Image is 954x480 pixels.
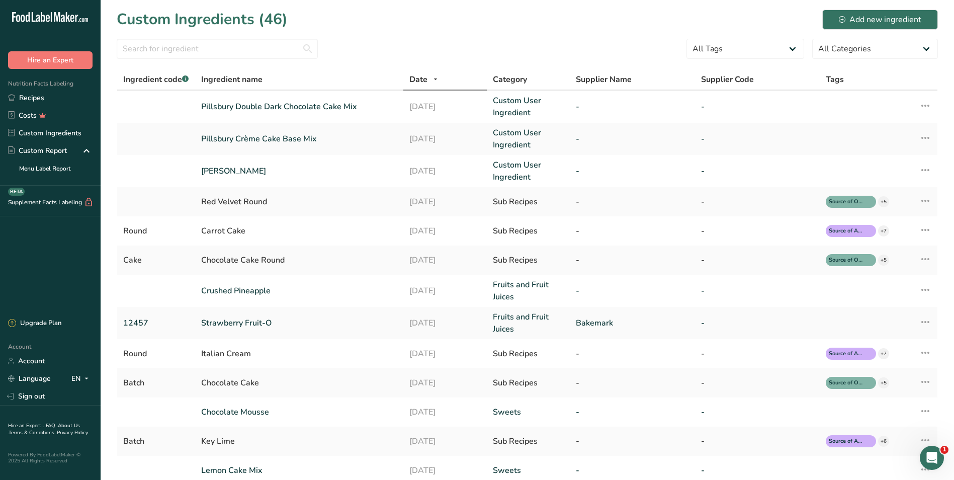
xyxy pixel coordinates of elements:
[201,464,397,476] a: Lemon Cake Mix
[493,348,564,360] div: Sub Recipes
[409,165,481,177] a: [DATE]
[201,254,397,266] div: Chocolate Cake Round
[829,379,864,387] span: Source of Omega 3
[701,464,814,476] a: -
[123,74,189,85] span: Ingredient code
[201,73,263,86] span: Ingredient name
[409,464,481,476] a: [DATE]
[46,422,58,429] a: FAQ .
[493,406,564,418] a: Sweets
[409,317,481,329] a: [DATE]
[201,285,397,297] a: Crushed Pineapple
[409,435,481,447] div: [DATE]
[8,452,93,464] div: Powered By FoodLabelMaker © 2025 All Rights Reserved
[576,165,688,177] a: -
[493,127,564,151] a: Custom User Ingredient
[493,279,564,303] a: Fruits and Fruit Juices
[8,370,51,387] a: Language
[829,437,864,446] span: Source of Antioxidants
[409,285,481,297] a: [DATE]
[576,133,688,145] a: -
[123,317,189,329] a: 12457
[8,422,80,436] a: About Us .
[409,225,481,237] div: [DATE]
[201,101,397,113] a: Pillsbury Double Dark Chocolate Cake Mix
[576,406,688,418] a: -
[201,133,397,145] a: Pillsbury Crème Cake Base Mix
[201,377,397,389] div: Chocolate Cake
[409,377,481,389] div: [DATE]
[701,73,754,86] span: Supplier Code
[409,196,481,208] div: [DATE]
[701,133,814,145] a: -
[123,435,189,447] div: Batch
[878,377,889,388] div: +5
[123,348,189,360] div: Round
[878,196,889,207] div: +5
[701,254,814,266] div: -
[493,73,527,86] span: Category
[8,188,25,196] div: BETA
[201,435,397,447] div: Key Lime
[701,225,814,237] div: -
[71,373,93,385] div: EN
[878,255,889,266] div: +5
[201,317,397,329] a: Strawberry Fruit-O
[409,348,481,360] div: [DATE]
[8,422,44,429] a: Hire an Expert .
[409,406,481,418] a: [DATE]
[576,377,688,389] div: -
[409,73,427,86] span: Date
[409,101,481,113] a: [DATE]
[493,464,564,476] a: Sweets
[201,348,397,360] div: Italian Cream
[201,225,397,237] div: Carrot Cake
[576,101,688,113] a: -
[201,165,397,177] a: [PERSON_NAME]
[829,256,864,265] span: Source of Omega 3
[701,406,814,418] a: -
[829,350,864,358] span: Source of Antioxidants
[493,435,564,447] div: Sub Recipes
[701,435,814,447] div: -
[701,317,814,329] a: -
[701,285,814,297] a: -
[576,73,632,86] span: Supplier Name
[8,51,93,69] button: Hire an Expert
[826,73,844,86] span: Tags
[576,317,688,329] a: Bakemark
[8,318,61,329] div: Upgrade Plan
[576,196,688,208] div: -
[839,14,921,26] div: Add new ingredient
[576,254,688,266] div: -
[493,95,564,119] a: Custom User Ingredient
[940,446,948,454] span: 1
[878,436,889,447] div: +6
[576,348,688,360] div: -
[57,429,88,436] a: Privacy Policy
[701,348,814,360] div: -
[8,145,67,156] div: Custom Report
[123,254,189,266] div: Cake
[493,311,564,335] a: Fruits and Fruit Juices
[701,101,814,113] a: -
[493,196,564,208] div: Sub Recipes
[493,254,564,266] div: Sub Recipes
[829,227,864,235] span: Source of Antioxidants
[123,225,189,237] div: Round
[701,165,814,177] a: -
[123,377,189,389] div: Batch
[701,377,814,389] div: -
[920,446,944,470] iframe: Intercom live chat
[409,254,481,266] div: [DATE]
[576,285,688,297] a: -
[201,196,397,208] div: Red Velvet Round
[9,429,57,436] a: Terms & Conditions .
[576,225,688,237] div: -
[576,435,688,447] div: -
[878,348,889,359] div: +7
[117,8,288,31] h1: Custom Ingredients (46)
[201,406,397,418] a: Chocolate Mousse
[493,377,564,389] div: Sub Recipes
[822,10,938,30] button: Add new ingredient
